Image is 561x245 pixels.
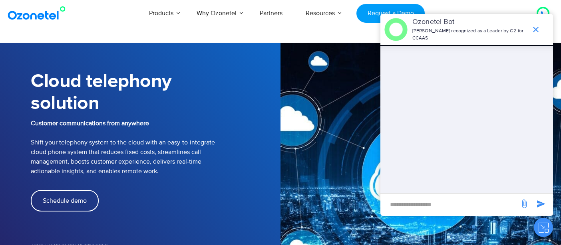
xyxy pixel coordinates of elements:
p: Ozonetel Bot [412,17,527,28]
h1: Cloud telephony solution [31,71,280,115]
p: [PERSON_NAME] recognized as a Leader by G2 for CCAAS [412,28,527,42]
p: Shift your telephony system to the cloud with an easy-to-integrate cloud phone system that reduce... [31,119,280,176]
div: new-msg-input [384,198,515,212]
img: header [384,18,408,41]
button: Close chat [534,218,553,237]
span: send message [516,196,532,212]
span: send message [533,196,549,212]
a: Schedule demo [31,190,99,211]
span: end chat or minimize [528,22,544,38]
b: Customer communications from anywhere [31,119,149,127]
span: Schedule demo [43,198,87,204]
a: Request a Demo [356,4,425,23]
